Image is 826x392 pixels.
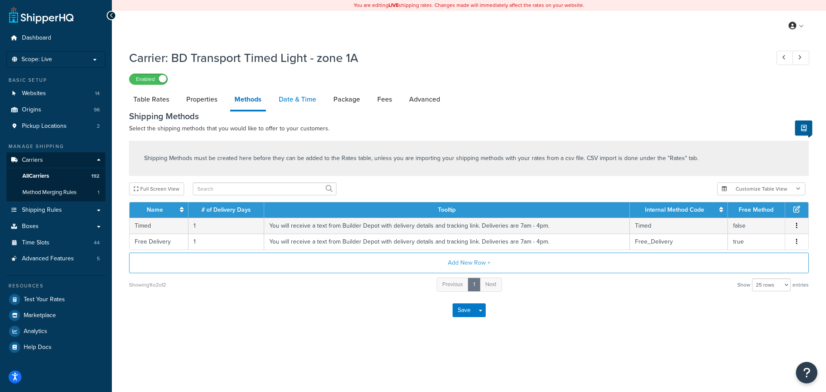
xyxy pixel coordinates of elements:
button: Save [453,303,476,317]
li: Carriers [6,152,105,201]
input: Search [193,182,336,195]
span: entries [792,279,809,291]
td: true [728,234,785,250]
a: Package [329,89,364,110]
button: Full Screen View [129,182,184,195]
span: Websites [22,90,46,97]
div: Basic Setup [6,77,105,84]
a: 1 [468,278,481,292]
span: 5 [97,255,100,262]
a: Test Your Rates [6,292,105,307]
span: Marketplace [24,312,56,319]
li: Time Slots [6,235,105,251]
a: Next Record [792,51,809,65]
div: Resources [6,282,105,290]
a: Name [147,205,163,214]
a: Properties [182,89,222,110]
span: Time Slots [22,239,49,247]
a: Method Merging Rules1 [6,185,105,201]
h1: Carrier: BD Transport Timed Light - zone 1A [129,49,761,66]
a: Next [480,278,502,292]
a: AllCarriers192 [6,168,105,184]
a: Boxes [6,219,105,235]
button: Add New Row + [129,253,809,273]
td: 1 [188,234,264,250]
span: Origins [22,106,41,114]
a: Carriers [6,152,105,168]
td: Free Delivery [129,234,188,250]
p: Shipping Methods must be created here before they can be added to the Rates table, unless you are... [144,154,698,163]
span: 1 [98,189,99,196]
b: LIVE [388,1,399,9]
span: Carriers [22,157,43,164]
a: Marketplace [6,308,105,323]
a: Shipping Rules [6,202,105,218]
a: Dashboard [6,30,105,46]
span: Next [485,280,496,288]
a: Help Docs [6,340,105,355]
button: Open Resource Center [796,362,817,383]
a: Advanced [405,89,444,110]
a: Methods [230,89,266,111]
h3: Shipping Methods [129,111,809,121]
li: Origins [6,102,105,118]
span: Method Merging Rules [22,189,77,196]
li: Pickup Locations [6,118,105,134]
span: Show [737,279,750,291]
span: Pickup Locations [22,123,67,130]
span: Advanced Features [22,255,74,262]
span: Boxes [22,223,39,230]
a: Websites14 [6,86,105,102]
th: # of Delivery Days [188,202,264,218]
span: All Carriers [22,173,49,180]
td: Timed [129,218,188,234]
th: Tooltip [264,202,630,218]
span: Dashboard [22,34,51,42]
td: 1 [188,218,264,234]
div: Showing 1 to 2 of 2 [129,279,166,291]
button: Show Help Docs [795,120,812,136]
span: 96 [94,106,100,114]
span: Test Your Rates [24,296,65,303]
a: Internal Method Code [645,205,704,214]
a: Fees [373,89,396,110]
span: Help Docs [24,344,52,351]
li: Websites [6,86,105,102]
li: Method Merging Rules [6,185,105,201]
li: Advanced Features [6,251,105,267]
a: Origins96 [6,102,105,118]
span: 44 [94,239,100,247]
span: Shipping Rules [22,207,62,214]
span: 14 [95,90,100,97]
a: Advanced Features5 [6,251,105,267]
span: 192 [91,173,99,180]
a: Previous [437,278,468,292]
a: Analytics [6,324,105,339]
a: Table Rates [129,89,173,110]
td: Free_Delivery [630,234,728,250]
td: You will receive a text from Builder Depot with delivery details and tracking link. Deliveries ar... [264,218,630,234]
p: Select the shipping methods that you would like to offer to your customers. [129,123,809,134]
a: Time Slots44 [6,235,105,251]
span: Analytics [24,328,47,335]
span: Previous [442,280,463,288]
div: Manage Shipping [6,143,105,150]
td: Timed [630,218,728,234]
button: Customize Table View [717,182,805,195]
td: You will receive a text from Builder Depot with delivery details and tracking link. Deliveries ar... [264,234,630,250]
td: false [728,218,785,234]
span: Scope: Live [22,56,52,63]
label: Enabled [129,74,167,84]
a: Previous Record [777,51,793,65]
th: Free Method [728,202,785,218]
a: Date & Time [274,89,321,110]
a: Pickup Locations2 [6,118,105,134]
span: 2 [97,123,100,130]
